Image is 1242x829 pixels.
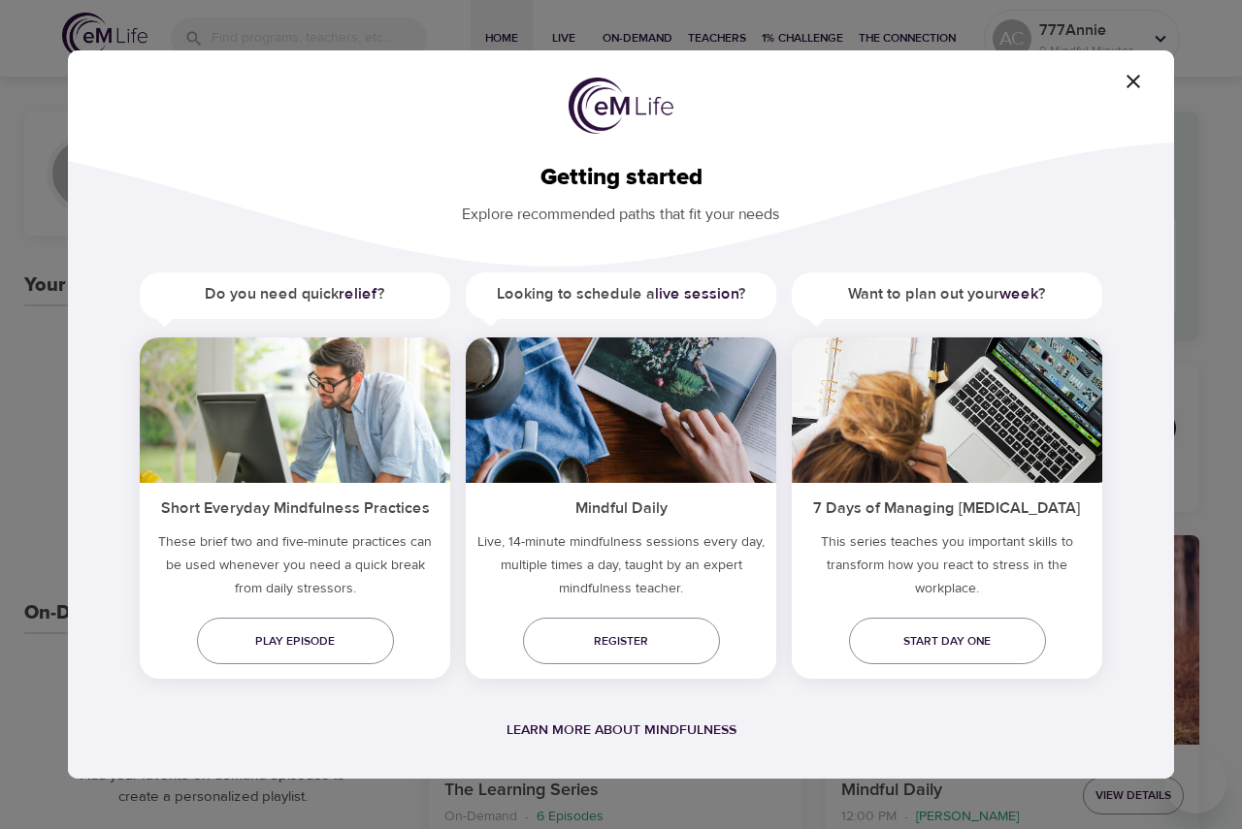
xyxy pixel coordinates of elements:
span: Register [539,631,704,652]
a: Register [523,618,720,664]
a: Learn more about mindfulness [507,721,736,739]
h5: Short Everyday Mindfulness Practices [140,483,450,530]
h5: 7 Days of Managing [MEDICAL_DATA] [792,483,1102,530]
img: ims [466,337,776,483]
h5: Do you need quick ? [140,272,450,316]
h5: These brief two and five-minute practices can be used whenever you need a quick break from daily ... [140,530,450,608]
a: live session [655,284,738,303]
p: This series teaches you important skills to transform how you react to stress in the workplace. [792,530,1102,608]
img: logo [569,78,673,134]
h5: Want to plan out your ? [792,272,1102,316]
p: Explore recommended paths that fit your needs [99,192,1143,226]
h5: Looking to schedule a ? [466,272,776,316]
h2: Getting started [99,164,1143,192]
img: ims [140,337,450,483]
a: Start day one [849,618,1046,664]
p: Live, 14-minute mindfulness sessions every day, multiple times a day, taught by an expert mindful... [466,530,776,608]
a: week [999,284,1038,303]
h5: Mindful Daily [466,483,776,530]
a: relief [339,284,377,303]
span: Start day one [865,631,1030,652]
img: ims [792,337,1102,483]
a: Play episode [197,618,394,664]
span: Play episode [212,631,378,652]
